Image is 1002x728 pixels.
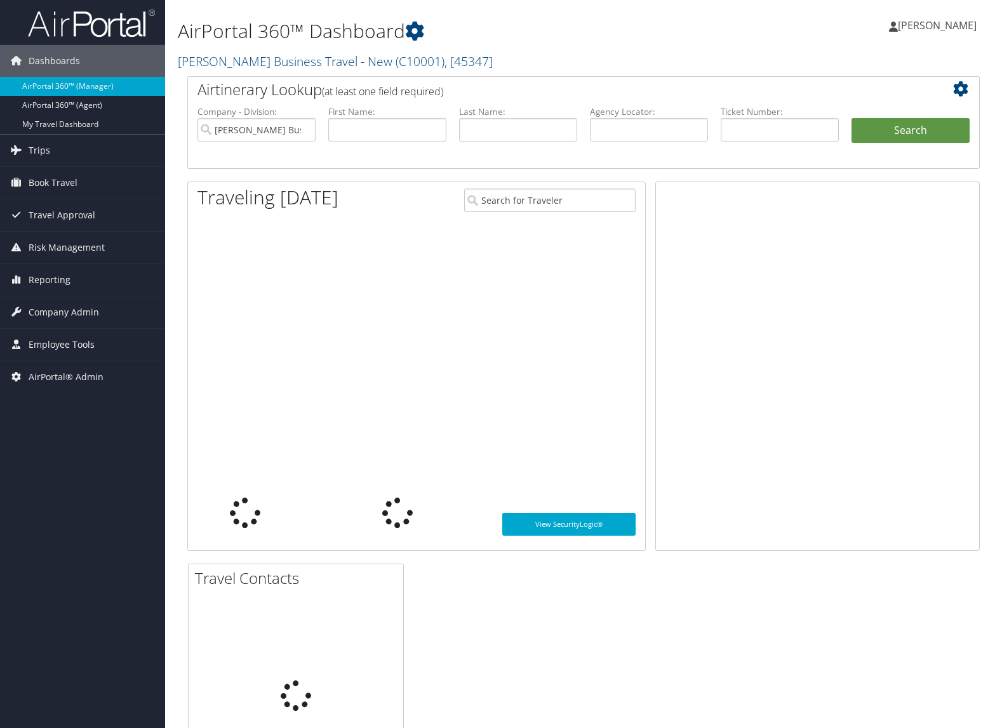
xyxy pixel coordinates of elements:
[197,184,338,211] h1: Traveling [DATE]
[29,167,77,199] span: Book Travel
[322,84,443,98] span: (at least one field required)
[29,232,105,263] span: Risk Management
[29,361,104,393] span: AirPortal® Admin
[396,53,444,70] span: ( C10001 )
[29,264,70,296] span: Reporting
[29,296,99,328] span: Company Admin
[464,189,636,212] input: Search for Traveler
[197,105,316,118] label: Company - Division:
[29,45,80,77] span: Dashboards
[852,118,970,143] button: Search
[29,135,50,166] span: Trips
[502,513,636,536] a: View SecurityLogic®
[178,53,493,70] a: [PERSON_NAME] Business Travel - New
[28,8,155,38] img: airportal-logo.png
[197,79,904,100] h2: Airtinerary Lookup
[444,53,493,70] span: , [ 45347 ]
[721,105,839,118] label: Ticket Number:
[29,329,95,361] span: Employee Tools
[178,18,719,44] h1: AirPortal 360™ Dashboard
[590,105,708,118] label: Agency Locator:
[29,199,95,231] span: Travel Approval
[889,6,989,44] a: [PERSON_NAME]
[195,567,403,589] h2: Travel Contacts
[459,105,577,118] label: Last Name:
[898,18,977,32] span: [PERSON_NAME]
[328,105,446,118] label: First Name:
